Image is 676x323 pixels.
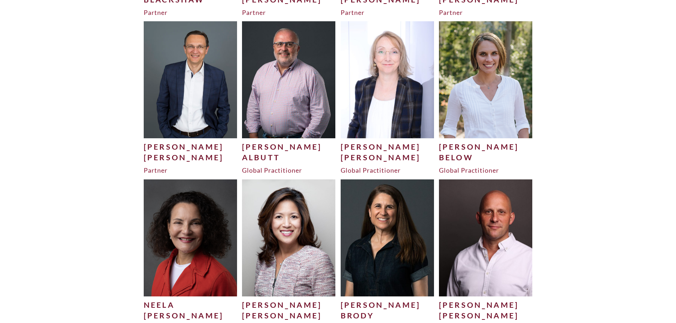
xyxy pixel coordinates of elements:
[439,21,533,174] a: [PERSON_NAME]BelowGlobal Practitioner
[341,300,434,310] div: [PERSON_NAME]
[439,8,533,17] div: Partner
[144,300,237,310] div: Neela
[242,21,336,138] img: Graham-A-500x625.jpg
[341,310,434,321] div: Brody
[341,141,434,152] div: [PERSON_NAME]
[439,166,533,174] div: Global Practitioner
[341,152,434,163] div: [PERSON_NAME]
[242,21,336,174] a: [PERSON_NAME]AlbuttGlobal Practitioner
[144,152,237,163] div: [PERSON_NAME]
[439,152,533,163] div: Below
[242,166,336,174] div: Global Practitioner
[242,8,336,17] div: Partner
[144,310,237,321] div: [PERSON_NAME]
[144,179,237,296] img: Neela-2-500x625.png
[144,141,237,152] div: [PERSON_NAME]
[439,310,533,321] div: [PERSON_NAME]
[341,8,434,17] div: Partner
[242,310,336,321] div: [PERSON_NAME]
[242,141,336,152] div: [PERSON_NAME]
[439,21,533,138] img: Chantal-1-500x625.png
[439,300,533,310] div: [PERSON_NAME]
[144,166,237,174] div: Partner
[341,166,434,174] div: Global Practitioner
[144,21,237,138] img: Philipp-Spannuth-Website-500x625.jpg
[144,21,237,174] a: [PERSON_NAME][PERSON_NAME]Partner
[242,152,336,163] div: Albutt
[242,300,336,310] div: [PERSON_NAME]
[341,21,434,138] img: Camilla-Beglan-1-500x625.jpg
[439,179,533,296] img: Jason-Burby-500x625.jpg
[242,179,336,296] img: Jenn-Bevan-500x625.jpg
[341,21,434,174] a: [PERSON_NAME][PERSON_NAME]Global Practitioner
[439,141,533,152] div: [PERSON_NAME]
[144,8,237,17] div: Partner
[341,179,434,296] img: Michelle-Brody-cropped-Exetor-photo-500x625.jpeg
